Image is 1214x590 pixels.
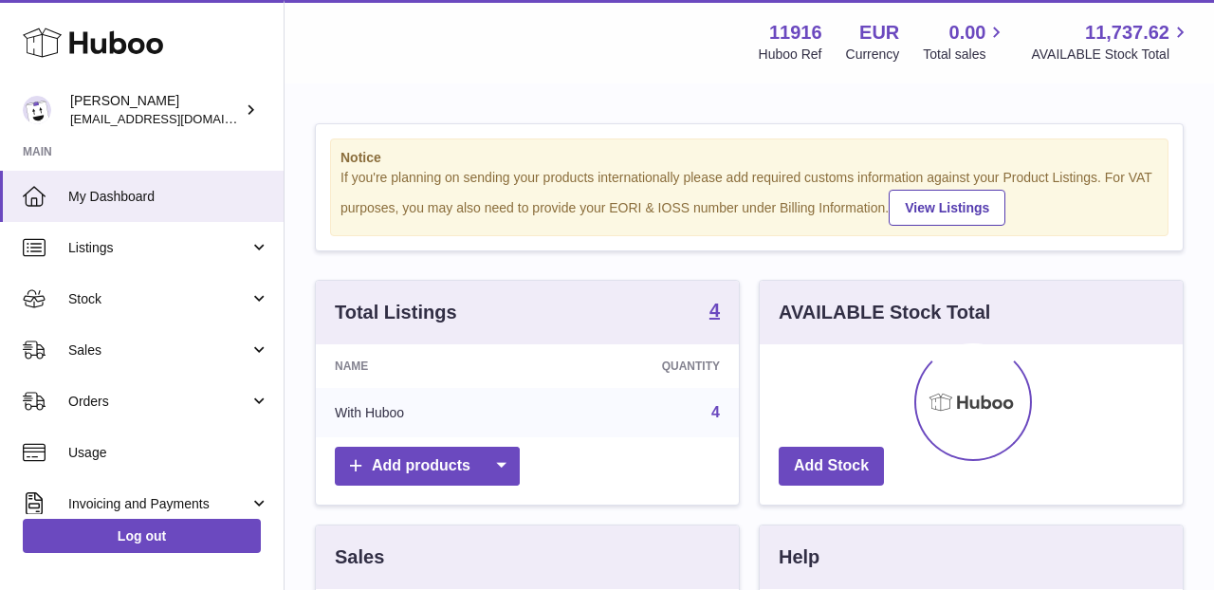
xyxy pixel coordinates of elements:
h3: Sales [335,544,384,570]
span: 0.00 [949,20,986,46]
img: info@bananaleafsupplements.com [23,96,51,124]
span: Listings [68,239,249,257]
h3: Total Listings [335,300,457,325]
span: Stock [68,290,249,308]
a: Add products [335,447,520,486]
h3: Help [779,544,819,570]
div: Currency [846,46,900,64]
span: Invoicing and Payments [68,495,249,513]
div: If you're planning on sending your products internationally please add required customs informati... [340,169,1158,226]
h3: AVAILABLE Stock Total [779,300,990,325]
span: Usage [68,444,269,462]
a: 4 [711,404,720,420]
a: View Listings [889,190,1005,226]
strong: Notice [340,149,1158,167]
a: 0.00 Total sales [923,20,1007,64]
a: 11,737.62 AVAILABLE Stock Total [1031,20,1191,64]
td: With Huboo [316,388,539,437]
span: Total sales [923,46,1007,64]
div: [PERSON_NAME] [70,92,241,128]
span: [EMAIL_ADDRESS][DOMAIN_NAME] [70,111,279,126]
span: AVAILABLE Stock Total [1031,46,1191,64]
strong: EUR [859,20,899,46]
a: Add Stock [779,447,884,486]
strong: 11916 [769,20,822,46]
span: 11,737.62 [1085,20,1169,46]
span: Orders [68,393,249,411]
div: Huboo Ref [759,46,822,64]
strong: 4 [709,301,720,320]
a: Log out [23,519,261,553]
span: My Dashboard [68,188,269,206]
span: Sales [68,341,249,360]
th: Quantity [539,344,739,388]
a: 4 [709,301,720,323]
th: Name [316,344,539,388]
